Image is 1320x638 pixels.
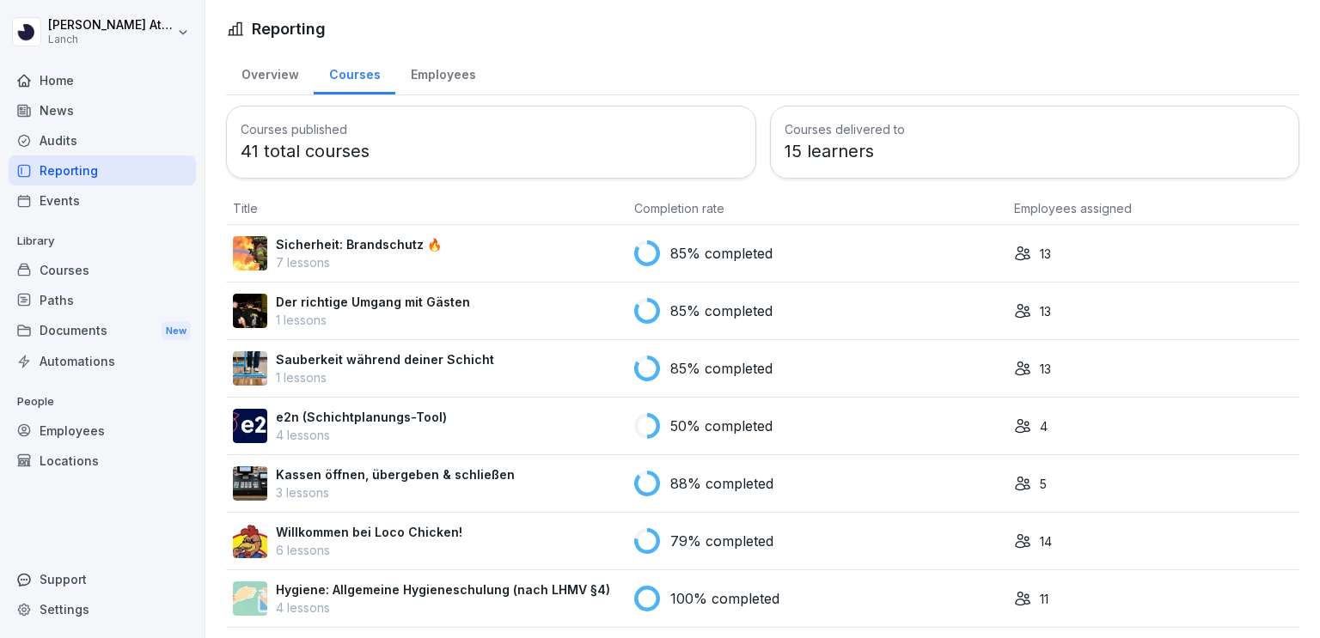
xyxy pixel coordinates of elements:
[252,17,326,40] h1: Reporting
[233,294,267,328] img: exccdt3swefehl83oodrhcfl.png
[276,541,462,559] p: 6 lessons
[1014,201,1132,216] span: Employees assigned
[9,95,196,125] a: News
[48,33,174,46] p: Lanch
[670,473,773,494] p: 88% completed
[1040,532,1052,550] p: 14
[48,18,174,33] p: [PERSON_NAME] Attaoui
[9,315,196,347] a: DocumentsNew
[9,315,196,347] div: Documents
[9,285,196,315] a: Paths
[1040,417,1048,435] p: 4
[1040,245,1051,263] p: 13
[9,594,196,624] a: Settings
[670,588,779,609] p: 100% completed
[276,580,610,599] p: Hygiene: Allgemeine Hygieneschulung (nach LHMV §4)
[226,51,314,94] a: Overview
[9,185,196,216] a: Events
[314,51,395,94] a: Courses
[276,465,515,483] p: Kassen öffnen, übergeben & schließen
[276,293,470,311] p: Der richtige Umgang mit Gästen
[233,581,267,616] img: gxsnf7ygjsfsmxd96jxi4ufn.png
[9,446,196,476] a: Locations
[233,409,267,443] img: y8a23ikgwxkm7t4y1vyswmuw.png
[785,138,1286,164] p: 15 learners
[276,253,442,271] p: 7 lessons
[276,368,494,386] p: 1 lessons
[241,120,742,138] h3: Courses published
[241,138,742,164] p: 41 total courses
[233,351,267,386] img: mbzv0a1adexohu9durq61vss.png
[276,408,447,426] p: e2n (Schichtplanungs-Tool)
[395,51,491,94] a: Employees
[1040,302,1051,320] p: 13
[276,350,494,368] p: Sauberkeit während deiner Schicht
[670,358,773,379] p: 85% completed
[670,301,773,321] p: 85% completed
[627,192,1007,225] th: Completion rate
[670,416,773,436] p: 50% completed
[276,426,447,444] p: 4 lessons
[785,120,1286,138] h3: Courses delivered to
[9,125,196,155] a: Audits
[670,531,773,551] p: 79% completed
[233,201,258,216] span: Title
[9,346,196,376] a: Automations
[276,599,610,617] p: 4 lessons
[1040,590,1048,608] p: 11
[9,255,196,285] a: Courses
[162,321,191,341] div: New
[9,155,196,185] a: Reporting
[276,483,515,501] p: 3 lessons
[276,235,442,253] p: Sicherheit: Brandschutz 🔥
[276,523,462,541] p: Willkommen bei Loco Chicken!
[9,228,196,255] p: Library
[233,524,267,558] img: lfqm4qxhxxazmhnytvgjifca.png
[233,236,267,270] img: zzov6v7ntk26bk7mur8pz9wg.png
[9,416,196,446] a: Employees
[1040,475,1047,493] p: 5
[9,388,196,416] p: People
[1040,360,1051,378] p: 13
[276,311,470,329] p: 1 lessons
[9,564,196,594] div: Support
[670,243,773,264] p: 85% completed
[9,65,196,95] a: Home
[233,466,267,501] img: h81973bi7xjfk70fncdre0go.png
